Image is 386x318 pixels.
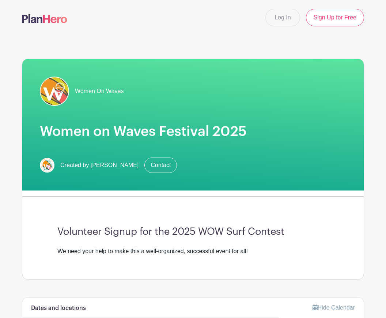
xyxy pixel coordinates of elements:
a: Hide Calendar [313,304,355,311]
a: Sign Up for Free [306,9,364,26]
h3: Volunteer Signup for the 2025 WOW Surf Contest [57,226,329,238]
div: We need your help to make this a well-organized, successful event for all! [57,247,329,256]
a: Contact [144,158,177,173]
img: Messages%20Image(1745056895)%202.JPEG [40,77,69,106]
span: Created by [PERSON_NAME] [60,161,139,170]
img: Screenshot%202025-06-15%20at%209.03.41%E2%80%AFPM.png [40,158,54,173]
span: Women On Waves [75,87,124,96]
h1: Women on Waves Festival 2025 [40,123,346,140]
h6: Dates and locations [31,305,86,312]
a: Log In [265,9,300,26]
img: logo-507f7623f17ff9eddc593b1ce0a138ce2505c220e1c5a4e2b4648c50719b7d32.svg [22,14,67,23]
